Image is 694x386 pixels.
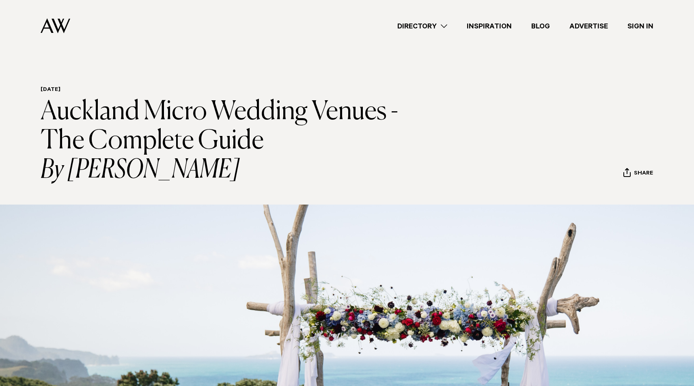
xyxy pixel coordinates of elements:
[623,168,653,180] button: Share
[41,156,416,185] i: By [PERSON_NAME]
[41,18,70,33] img: Auckland Weddings Logo
[522,21,560,32] a: Blog
[618,21,663,32] a: Sign In
[634,170,653,178] span: Share
[560,21,618,32] a: Advertise
[388,21,457,32] a: Directory
[457,21,522,32] a: Inspiration
[41,86,416,94] h6: [DATE]
[41,97,416,185] h1: Auckland Micro Wedding Venues - The Complete Guide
